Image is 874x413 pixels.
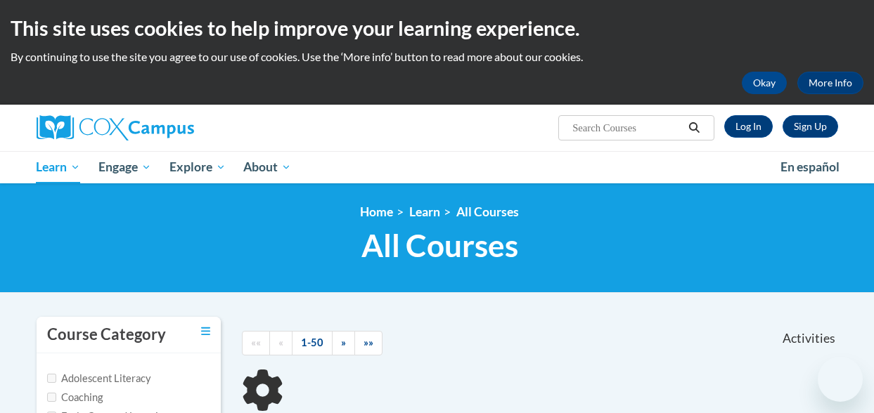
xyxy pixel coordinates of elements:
[783,115,838,138] a: Register
[797,72,863,94] a: More Info
[251,336,261,348] span: ««
[332,331,355,355] a: Next
[456,204,519,219] a: All Courses
[818,357,863,402] iframe: Button to launch messaging window
[361,227,518,264] span: All Courses
[243,159,291,176] span: About
[47,390,103,405] label: Coaching
[160,151,235,183] a: Explore
[341,336,346,348] span: »
[169,159,226,176] span: Explore
[360,204,393,219] a: Home
[27,151,90,183] a: Learn
[47,374,56,383] input: Checkbox for Options
[242,331,270,355] a: Begining
[234,151,300,183] a: About
[571,119,683,136] input: Search Courses
[47,371,151,386] label: Adolescent Literacy
[11,14,863,42] h2: This site uses cookies to help improve your learning experience.
[742,72,787,94] button: Okay
[269,331,293,355] a: Previous
[771,152,849,182] a: En español
[47,393,56,402] input: Checkbox for Options
[26,151,849,183] div: Main menu
[47,324,166,346] h3: Course Category
[409,204,440,219] a: Learn
[780,159,840,174] span: En español
[201,324,210,339] a: Toggle collapse
[37,115,194,140] img: Cox Campus
[278,336,283,348] span: «
[724,115,773,138] a: Log In
[292,331,333,355] a: 1-50
[364,336,373,348] span: »»
[89,151,160,183] a: Engage
[98,159,151,176] span: Engage
[354,331,383,355] a: End
[36,159,80,176] span: Learn
[37,115,290,140] a: Cox Campus
[683,119,705,136] button: Search
[11,49,863,65] p: By continuing to use the site you agree to our use of cookies. Use the ‘More info’ button to read...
